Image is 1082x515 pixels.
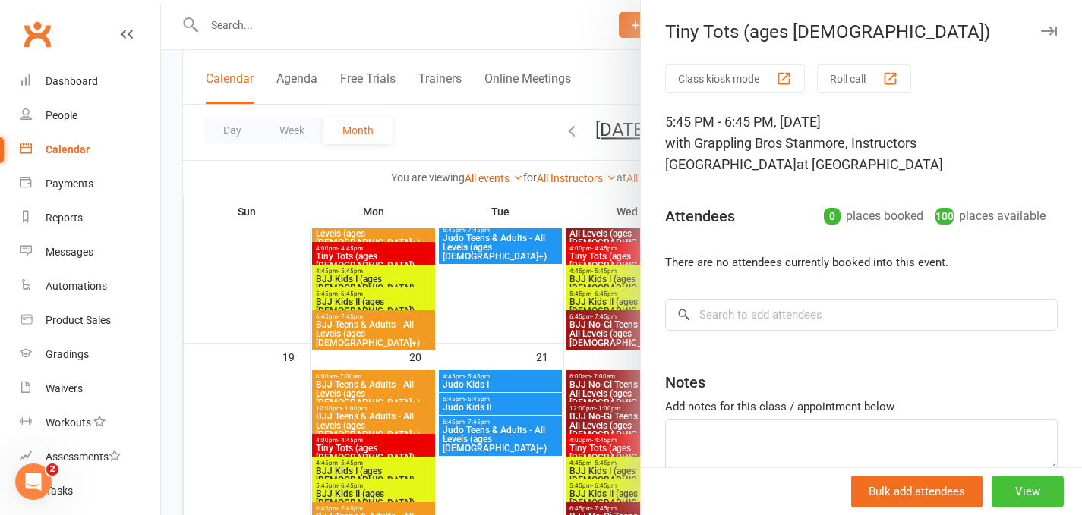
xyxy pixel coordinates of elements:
[46,348,89,360] div: Gradings
[20,64,160,99] a: Dashboard
[665,111,1058,175] div: 5:45 PM - 6:45 PM, [DATE]
[46,463,58,476] span: 2
[20,303,160,338] a: Product Sales
[46,314,111,326] div: Product Sales
[46,75,98,87] div: Dashboard
[665,299,1058,331] input: Search to add attendees
[20,372,160,406] a: Waivers
[20,167,160,201] a: Payments
[20,99,160,133] a: People
[15,463,52,500] iframe: Intercom live chat
[18,15,56,53] a: Clubworx
[797,156,943,172] span: at [GEOGRAPHIC_DATA]
[665,372,705,393] div: Notes
[46,109,77,121] div: People
[665,206,735,227] div: Attendees
[46,212,83,224] div: Reports
[665,397,1058,416] div: Add notes for this class / appointment below
[665,253,1058,272] li: There are no attendees currently booked into this event.
[46,177,93,190] div: Payments
[46,485,73,497] div: Tasks
[935,208,954,225] div: 100
[20,133,160,167] a: Calendar
[46,451,121,463] div: Assessments
[20,269,160,303] a: Automations
[935,206,1046,227] div: places available
[20,235,160,269] a: Messages
[20,474,160,508] a: Tasks
[824,206,923,227] div: places booked
[20,201,160,235] a: Reports
[20,440,160,474] a: Assessments
[46,280,107,292] div: Automations
[817,64,911,93] button: Roll call
[824,208,841,225] div: 0
[46,143,90,155] div: Calendar
[665,64,805,93] button: Class kiosk mode
[641,21,1082,42] div: Tiny Tots (ages [DEMOGRAPHIC_DATA])
[46,382,83,394] div: Waivers
[20,338,160,372] a: Gradings
[851,476,983,507] button: Bulk add attendees
[20,406,160,440] a: Workouts
[46,246,93,258] div: Messages
[992,476,1064,507] button: View
[665,135,916,172] span: with Grappling Bros Stanmore, Instructors [GEOGRAPHIC_DATA]
[46,416,91,429] div: Workouts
